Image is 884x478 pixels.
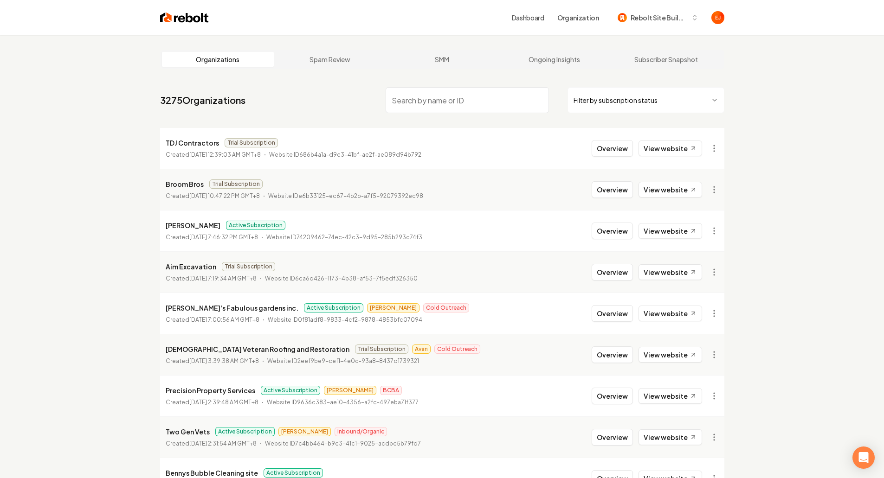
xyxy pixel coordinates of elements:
p: [PERSON_NAME]'s Fabulous gardens inc. [166,302,298,313]
button: Overview [592,388,633,404]
span: [PERSON_NAME] [367,303,419,312]
time: [DATE] 7:00:56 AM GMT+8 [189,316,259,323]
time: [DATE] 3:39:38 AM GMT+8 [189,357,259,364]
time: [DATE] 2:31:54 AM GMT+8 [189,440,257,447]
button: Overview [592,305,633,322]
button: Overview [592,140,633,157]
span: Rebolt Site Builder [631,13,687,23]
time: [DATE] 7:46:32 PM GMT+8 [189,234,258,241]
span: BCBA [380,386,402,395]
p: Created [166,150,261,159]
p: Website ID 7c4bb464-b9c3-41c1-9025-acdbc5b79fd7 [265,439,421,448]
p: Website ID e6b33125-ec67-4b2b-a7f5-92079392ec98 [268,191,423,201]
p: Website ID 0f81adf8-9833-4cf2-9878-4853bfc07094 [268,315,422,325]
a: View website [639,347,702,363]
span: Active Subscription [304,303,363,312]
button: Open user button [711,11,724,24]
span: Trial Subscription [355,344,408,354]
a: Organizations [162,52,274,67]
p: Two Gen Vets [166,426,210,437]
span: Active Subscription [264,468,323,478]
time: [DATE] 10:47:22 PM GMT+8 [189,192,260,199]
img: Eduard Joers [711,11,724,24]
button: Overview [592,181,633,198]
p: Precision Property Services [166,385,255,396]
span: [PERSON_NAME] [278,427,331,436]
img: Rebolt Site Builder [618,13,627,22]
p: TDJ Contractors [166,137,219,148]
a: View website [639,140,702,156]
a: Dashboard [512,13,544,22]
a: View website [639,182,702,198]
time: [DATE] 7:19:34 AM GMT+8 [189,275,257,282]
p: Website ID 6ca6d426-1173-4b38-af53-7f5edf326350 [265,274,418,283]
a: View website [639,429,702,445]
button: Overview [592,223,633,239]
p: Created [166,233,258,242]
button: Organization [552,9,605,26]
a: View website [639,388,702,404]
a: View website [639,264,702,280]
div: Open Intercom Messenger [852,446,875,469]
a: View website [639,306,702,321]
span: Trial Subscription [209,179,263,189]
time: [DATE] 2:39:48 AM GMT+8 [189,399,258,406]
p: Website ID 9636c383-ae10-4356-a2fc-497eba71f377 [267,398,419,407]
p: [PERSON_NAME] [166,220,220,231]
span: Active Subscription [215,427,275,436]
p: Created [166,315,259,325]
a: Ongoing Insights [498,52,610,67]
p: Created [166,357,259,366]
a: 3275Organizations [160,94,245,107]
a: Spam Review [274,52,386,67]
a: View website [639,223,702,239]
a: Subscriber Snapshot [610,52,723,67]
span: Trial Subscription [222,262,275,271]
span: Active Subscription [226,221,285,230]
p: Website ID 2eef9be9-cef1-4e0c-93a8-8437d1739321 [267,357,419,366]
span: Inbound/Organic [335,427,387,436]
span: Trial Subscription [225,138,278,147]
p: Website ID 74209462-74ec-42c3-9d95-285b293c74f3 [266,233,422,242]
button: Overview [592,264,633,280]
span: Cold Outreach [434,344,480,354]
button: Overview [592,429,633,446]
p: Aim Excavation [166,261,216,272]
input: Search by name or ID [386,87,549,113]
p: Created [166,398,258,407]
p: [DEMOGRAPHIC_DATA] Veteran Roofing and Restoration [166,344,349,355]
time: [DATE] 12:39:03 AM GMT+8 [189,151,261,158]
p: Created [166,191,260,201]
span: Cold Outreach [423,303,469,312]
span: [PERSON_NAME] [324,386,376,395]
span: Active Subscription [261,386,320,395]
p: Website ID 686b4a1a-d9c3-41bf-ae2f-ae089d94b792 [269,150,421,159]
p: Created [166,439,257,448]
p: Broom Bros [166,178,204,190]
span: Avan [412,344,431,354]
img: Rebolt Logo [160,11,209,24]
a: SMM [386,52,498,67]
button: Overview [592,346,633,363]
p: Created [166,274,257,283]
